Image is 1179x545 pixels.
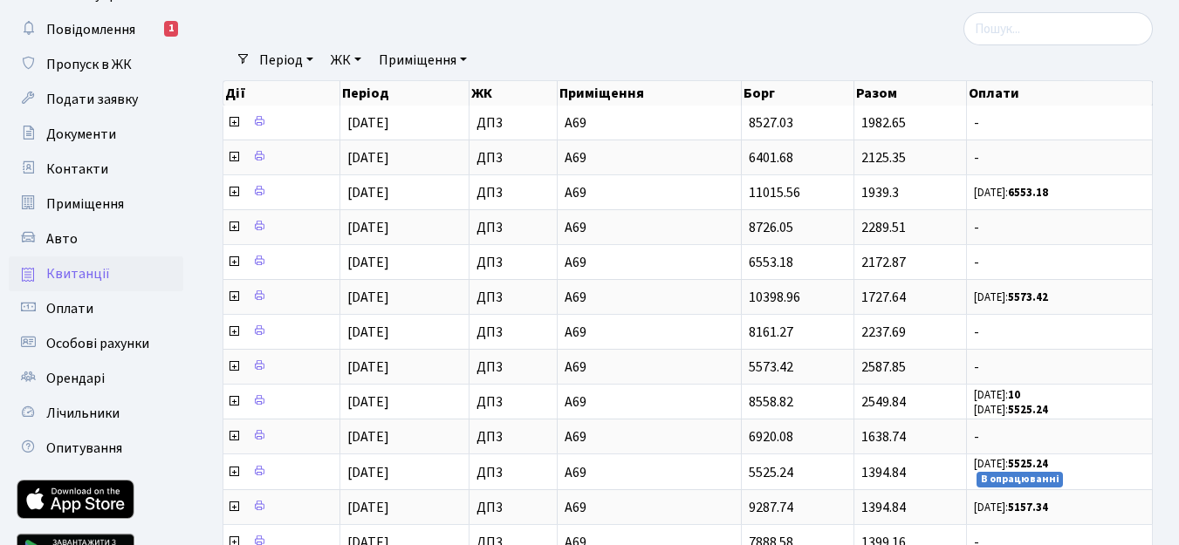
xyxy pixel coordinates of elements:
[749,498,793,517] span: 9287.74
[252,45,320,75] a: Період
[476,186,550,200] span: ДП3
[476,325,550,339] span: ДП3
[223,81,340,106] th: Дії
[347,288,389,307] span: [DATE]
[565,151,734,165] span: А69
[9,152,183,187] a: Контакти
[967,81,1153,106] th: Оплати
[46,20,135,39] span: Повідомлення
[476,255,550,269] span: ДП3
[861,253,906,272] span: 2172.87
[476,360,550,374] span: ДП3
[347,148,389,167] span: [DATE]
[9,187,183,221] a: Приміщення
[347,183,389,202] span: [DATE]
[9,256,183,291] a: Квитанції
[749,113,793,133] span: 8527.03
[1008,456,1048,472] b: 5525.24
[565,395,734,409] span: А69
[476,221,550,235] span: ДП3
[476,116,550,130] span: ДП3
[9,221,183,256] a: Авто
[46,125,116,144] span: Документи
[749,392,793,412] span: 8558.82
[347,218,389,237] span: [DATE]
[977,472,1064,487] small: В опрацюванні
[46,369,105,388] span: Орендарі
[46,299,93,318] span: Оплати
[861,183,899,202] span: 1939.3
[9,361,183,396] a: Орендарі
[749,358,793,377] span: 5573.42
[46,90,138,109] span: Подати заявку
[9,431,183,466] a: Опитування
[974,221,1145,235] span: -
[476,395,550,409] span: ДП3
[861,218,906,237] span: 2289.51
[1008,290,1048,305] b: 5573.42
[476,430,550,444] span: ДП3
[749,253,793,272] span: 6553.18
[9,396,183,431] a: Лічильники
[742,81,853,106] th: Борг
[347,463,389,482] span: [DATE]
[9,12,183,47] a: Повідомлення1
[974,387,1020,403] small: [DATE]:
[476,151,550,165] span: ДП3
[861,288,906,307] span: 1727.64
[963,12,1153,45] input: Пошук...
[46,264,110,283] span: Квитанції
[46,439,122,458] span: Опитування
[565,116,734,130] span: А69
[9,82,183,117] a: Подати заявку
[347,392,389,412] span: [DATE]
[340,81,470,106] th: Період
[861,498,906,517] span: 1394.84
[46,404,120,423] span: Лічильники
[974,402,1048,418] small: [DATE]:
[164,21,178,37] div: 1
[9,291,183,326] a: Оплати
[749,427,793,446] span: 6920.08
[974,360,1145,374] span: -
[46,194,124,214] span: Приміщення
[749,463,793,482] span: 5525.24
[861,358,906,377] span: 2587.85
[749,323,793,342] span: 8161.27
[565,186,734,200] span: А69
[974,151,1145,165] span: -
[1008,500,1048,515] b: 5157.34
[347,113,389,133] span: [DATE]
[1008,185,1048,201] b: 6553.18
[347,358,389,377] span: [DATE]
[347,253,389,272] span: [DATE]
[974,255,1145,269] span: -
[558,81,742,106] th: Приміщення
[565,360,734,374] span: А69
[565,255,734,269] span: А69
[861,113,906,133] span: 1982.65
[974,116,1145,130] span: -
[974,185,1048,201] small: [DATE]:
[372,45,474,75] a: Приміщення
[749,218,793,237] span: 8726.05
[46,160,108,179] span: Контакти
[565,501,734,514] span: А69
[861,148,906,167] span: 2125.35
[565,430,734,444] span: А69
[9,47,183,82] a: Пропуск в ЖК
[1008,402,1048,418] b: 5525.24
[565,290,734,304] span: А69
[749,288,800,307] span: 10398.96
[470,81,558,106] th: ЖК
[46,55,132,74] span: Пропуск в ЖК
[565,466,734,480] span: А69
[974,325,1145,339] span: -
[565,325,734,339] span: А69
[347,427,389,446] span: [DATE]
[749,183,800,202] span: 11015.56
[476,290,550,304] span: ДП3
[861,427,906,446] span: 1638.74
[476,466,550,480] span: ДП3
[476,501,550,514] span: ДП3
